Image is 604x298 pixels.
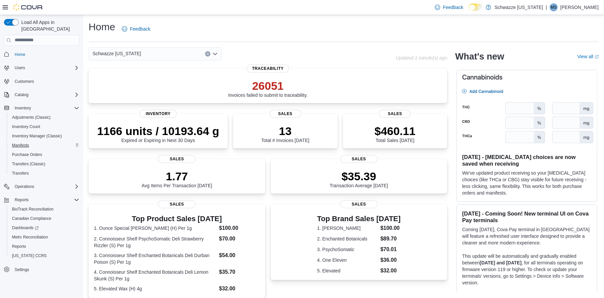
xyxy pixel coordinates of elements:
[158,155,195,163] span: Sales
[1,103,82,113] button: Inventory
[7,232,82,242] button: Metrc Reconciliation
[1,90,82,99] button: Catalog
[219,251,260,259] dd: $54.00
[1,63,82,73] button: Users
[12,171,29,176] span: Transfers
[9,233,79,241] span: Metrc Reconciliation
[12,91,79,99] span: Catalog
[9,252,49,260] a: [US_STATE] CCRS
[12,152,42,157] span: Purchase Orders
[89,20,115,34] h1: Home
[595,55,599,59] svg: External link
[9,224,41,232] a: Dashboards
[381,235,401,243] dd: $89.70
[375,124,416,143] div: Total Sales [DATE]
[12,216,51,221] span: Canadian Compliance
[381,245,401,253] dd: $70.01
[9,215,79,223] span: Canadian Compliance
[228,79,308,98] div: Invoices failed to submit to traceability.
[9,169,79,177] span: Transfers
[1,50,82,59] button: Home
[317,257,378,263] dt: 4. One Eleven
[12,234,48,240] span: Metrc Reconciliation
[9,151,45,159] a: Purchase Orders
[550,3,558,11] div: Mia statkus
[7,122,82,131] button: Inventory Count
[15,197,29,203] span: Reports
[381,224,401,232] dd: $100.00
[7,251,82,260] button: [US_STATE] CCRS
[15,52,25,57] span: Home
[317,215,401,223] h3: Top Brand Sales [DATE]
[1,76,82,86] button: Customers
[462,154,592,167] h3: [DATE] - [MEDICAL_DATA] choices are now saved when receiving
[94,225,216,231] dt: 1. Ounce Special [PERSON_NAME] (H) Per 1g
[130,26,150,32] span: Feedback
[9,252,79,260] span: Washington CCRS
[9,113,79,121] span: Adjustments (Classic)
[261,124,309,138] p: 13
[9,132,79,140] span: Inventory Manager (Classic)
[7,131,82,141] button: Inventory Manager (Classic)
[12,124,40,129] span: Inventory Count
[219,235,260,243] dd: $70.00
[317,267,378,274] dt: 5. Elevated
[455,51,504,62] h2: What's new
[9,141,32,149] a: Manifests
[9,160,48,168] a: Transfers (Classic)
[97,124,219,138] p: 1166 units / 10193.64 g
[219,268,260,276] dd: $35.70
[261,124,309,143] div: Total # Invoices [DATE]
[4,47,79,292] nav: Complex example
[9,123,79,131] span: Inventory Count
[12,64,28,72] button: Users
[494,3,543,11] p: Schwazze [US_STATE]
[7,150,82,159] button: Purchase Orders
[9,205,56,213] a: BioTrack Reconciliation
[9,205,79,213] span: BioTrack Reconciliation
[560,3,599,11] p: [PERSON_NAME]
[551,3,557,11] span: Ms
[577,54,599,59] a: View allExternal link
[330,170,388,183] p: $35.39
[140,110,177,118] span: Inventory
[12,225,39,230] span: Dashboards
[9,132,65,140] a: Inventory Manager (Classic)
[340,200,378,208] span: Sales
[219,285,260,293] dd: $32.00
[12,143,29,148] span: Manifests
[270,110,301,118] span: Sales
[94,285,216,292] dt: 5. Elevated Wax (H) 4g
[12,51,28,59] a: Home
[94,252,216,265] dt: 3. Connoisseur Shelf Enchanted Botanicals Deli Durban Poison (S) Per 1g
[142,170,212,188] div: Avg Items Per Transaction [DATE]
[9,141,79,149] span: Manifests
[546,3,547,11] p: |
[158,200,195,208] span: Sales
[94,215,260,223] h3: Top Product Sales [DATE]
[94,235,216,249] dt: 2. Connoisseur Shelf PsychoSomatic Deli Strawberry Rizzler (S) Per 1g
[1,264,82,274] button: Settings
[12,50,79,59] span: Home
[340,155,378,163] span: Sales
[142,170,212,183] p: 1.77
[9,224,79,232] span: Dashboards
[12,265,79,273] span: Settings
[396,55,447,61] p: Updated 1 minute(s) ago
[7,141,82,150] button: Manifests
[13,4,43,11] img: Cova
[317,235,378,242] dt: 2. Enchanted Botanicals
[9,242,29,250] a: Reports
[12,196,31,204] button: Reports
[9,169,31,177] a: Transfers
[15,184,34,189] span: Operations
[12,253,47,258] span: [US_STATE] CCRS
[7,205,82,214] button: BioTrack Reconciliation
[1,182,82,191] button: Operations
[462,210,592,223] h3: [DATE] - Coming Soon! New terminal UI on Cova Pay terminals
[462,253,592,286] p: This update will be automatically and gradually enabled between , for all terminals operating on ...
[381,267,401,275] dd: $32.00
[432,1,466,14] a: Feedback
[19,19,79,32] span: Load All Apps in [GEOGRAPHIC_DATA]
